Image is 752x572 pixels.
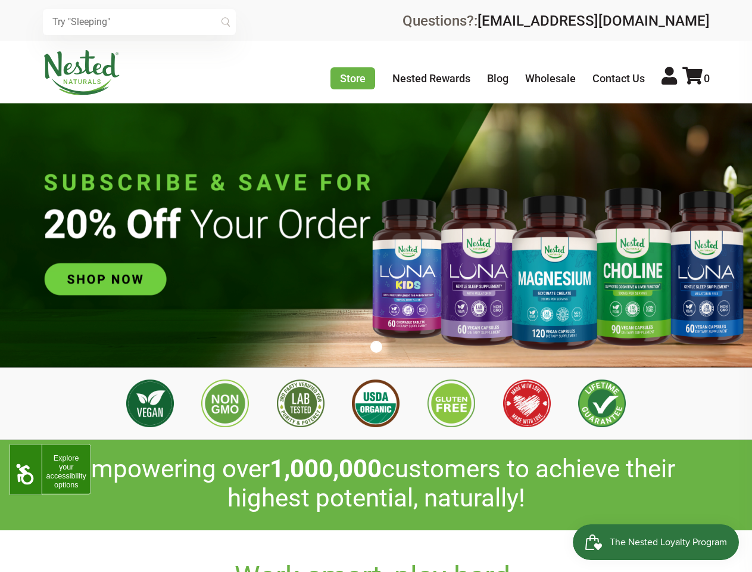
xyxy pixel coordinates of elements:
img: Non GMO [201,380,249,427]
span: 1,000,000 [270,454,382,483]
a: 0 [682,72,710,85]
a: [EMAIL_ADDRESS][DOMAIN_NAME] [478,13,710,29]
span: 0 [704,72,710,85]
a: Wholesale [525,72,576,85]
img: Made with Love [503,380,551,427]
img: Lifetime Guarantee [578,380,626,427]
iframe: Button to open loyalty program pop-up [573,524,740,560]
img: Vegan [126,380,174,427]
input: Try "Sleeping" [43,9,236,35]
div: Questions?: [402,14,710,28]
a: Nested Rewards [392,72,470,85]
a: Blog [487,72,508,85]
h2: Empowering over customers to achieve their highest potential, naturally! [43,455,710,512]
img: Gluten Free [428,380,475,427]
a: Store [330,67,375,89]
img: USDA Organic [352,380,400,427]
a: Contact Us [592,72,645,85]
button: 1 of 1 [370,341,382,353]
img: Nested Naturals [43,50,120,95]
img: 3rd Party Lab Tested [277,380,324,427]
